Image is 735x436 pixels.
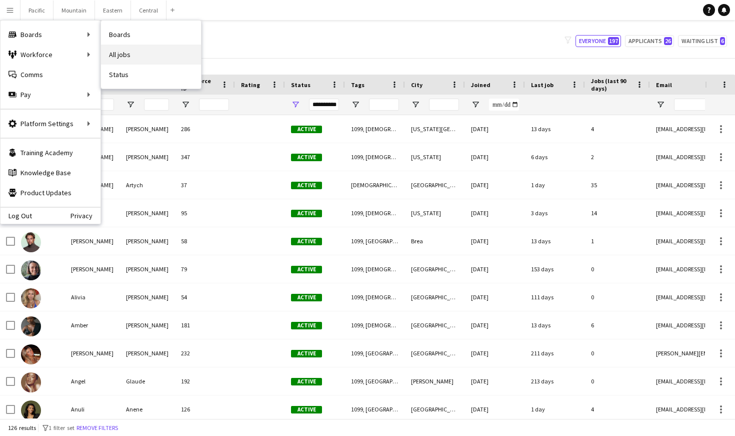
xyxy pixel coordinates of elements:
div: [PERSON_NAME] [120,143,175,171]
div: 1099, [DEMOGRAPHIC_DATA], [GEOGRAPHIC_DATA], [GEOGRAPHIC_DATA], Travel Team [345,283,405,311]
div: Platform Settings [0,114,100,134]
div: 0 [585,255,650,283]
button: Open Filter Menu [181,100,190,109]
a: Comms [0,65,100,85]
img: Angel Glaude [21,372,41,392]
a: Status [101,65,201,85]
button: Remove filters [74,422,120,433]
div: 95 [175,199,235,227]
span: 26 [664,37,672,45]
div: 79 [175,255,235,283]
div: [DEMOGRAPHIC_DATA], [US_STATE], Northeast, Travel Team, W2 [345,171,405,199]
div: 13 days [525,115,585,143]
button: Mountain [53,1,95,20]
span: Rating [241,81,260,89]
div: Brea [405,227,465,255]
img: Anuli Anene [21,400,41,420]
span: Active [291,322,322,329]
span: 1 filter set [48,424,74,431]
div: [DATE] [465,255,525,283]
input: Joined Filter Input [489,99,519,111]
div: [PERSON_NAME] [65,339,120,367]
div: 1099, [DEMOGRAPHIC_DATA], [US_STATE], Northeast [345,199,405,227]
div: [GEOGRAPHIC_DATA] [405,171,465,199]
div: 192 [175,367,235,395]
div: 3 days [525,199,585,227]
span: Active [291,266,322,273]
div: 1099, [DEMOGRAPHIC_DATA], Northeast, [US_STATE], [GEOGRAPHIC_DATA] [345,143,405,171]
div: 1 day [525,395,585,423]
div: 0 [585,367,650,395]
div: 1099, [DEMOGRAPHIC_DATA], [US_STATE], Northeast [345,115,405,143]
a: Log Out [0,212,32,220]
span: Active [291,210,322,217]
button: Central [131,1,166,20]
div: [DATE] [465,115,525,143]
a: Product Updates [0,183,100,203]
span: 197 [608,37,619,45]
span: Active [291,238,322,245]
div: [PERSON_NAME] [120,283,175,311]
div: 181 [175,311,235,339]
button: Everyone197 [575,35,621,47]
button: Open Filter Menu [351,100,360,109]
div: 1099, [GEOGRAPHIC_DATA], [DEMOGRAPHIC_DATA], South [345,339,405,367]
div: 232 [175,339,235,367]
div: 13 days [525,227,585,255]
div: 0 [585,283,650,311]
a: All jobs [101,45,201,65]
img: Alex Waguespack [21,260,41,280]
span: Active [291,182,322,189]
div: [DATE] [465,395,525,423]
div: 2 [585,143,650,171]
div: [GEOGRAPHIC_DATA] [405,283,465,311]
div: [PERSON_NAME] [65,255,120,283]
div: 286 [175,115,235,143]
div: [US_STATE] [405,143,465,171]
div: 6 [585,311,650,339]
div: Angel [65,367,120,395]
input: Last Name Filter Input [144,99,169,111]
div: [PERSON_NAME] [120,115,175,143]
span: Active [291,294,322,301]
span: Email [656,81,672,89]
div: 1099, [GEOGRAPHIC_DATA], [DEMOGRAPHIC_DATA], South [345,395,405,423]
div: [PERSON_NAME] [120,339,175,367]
button: Pacific [20,1,53,20]
span: Active [291,350,322,357]
div: 35 [585,171,650,199]
img: Alex Segura Lozano [21,232,41,252]
div: 4 [585,395,650,423]
div: [PERSON_NAME] [120,255,175,283]
input: First Name Filter Input [89,99,114,111]
div: [DATE] [465,227,525,255]
div: [DATE] [465,143,525,171]
div: 347 [175,143,235,171]
div: 211 days [525,339,585,367]
div: 213 days [525,367,585,395]
div: 1 [585,227,650,255]
div: [DATE] [465,339,525,367]
span: Jobs (last 90 days) [591,77,632,92]
span: 6 [720,37,725,45]
span: Joined [471,81,490,89]
a: Training Academy [0,143,100,163]
span: Active [291,406,322,413]
div: Workforce [0,45,100,65]
div: Anene [120,395,175,423]
span: Active [291,126,322,133]
div: [GEOGRAPHIC_DATA] [405,255,465,283]
div: 37 [175,171,235,199]
div: 1099, [GEOGRAPHIC_DATA], [DEMOGRAPHIC_DATA], [GEOGRAPHIC_DATA] [345,227,405,255]
div: 58 [175,227,235,255]
button: Open Filter Menu [291,100,300,109]
a: Knowledge Base [0,163,100,183]
div: [DATE] [465,367,525,395]
span: City [411,81,422,89]
a: Privacy [70,212,100,220]
div: [GEOGRAPHIC_DATA] [405,395,465,423]
input: Workforce ID Filter Input [199,99,229,111]
div: [GEOGRAPHIC_DATA] [405,339,465,367]
span: Active [291,154,322,161]
span: Last job [531,81,553,89]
